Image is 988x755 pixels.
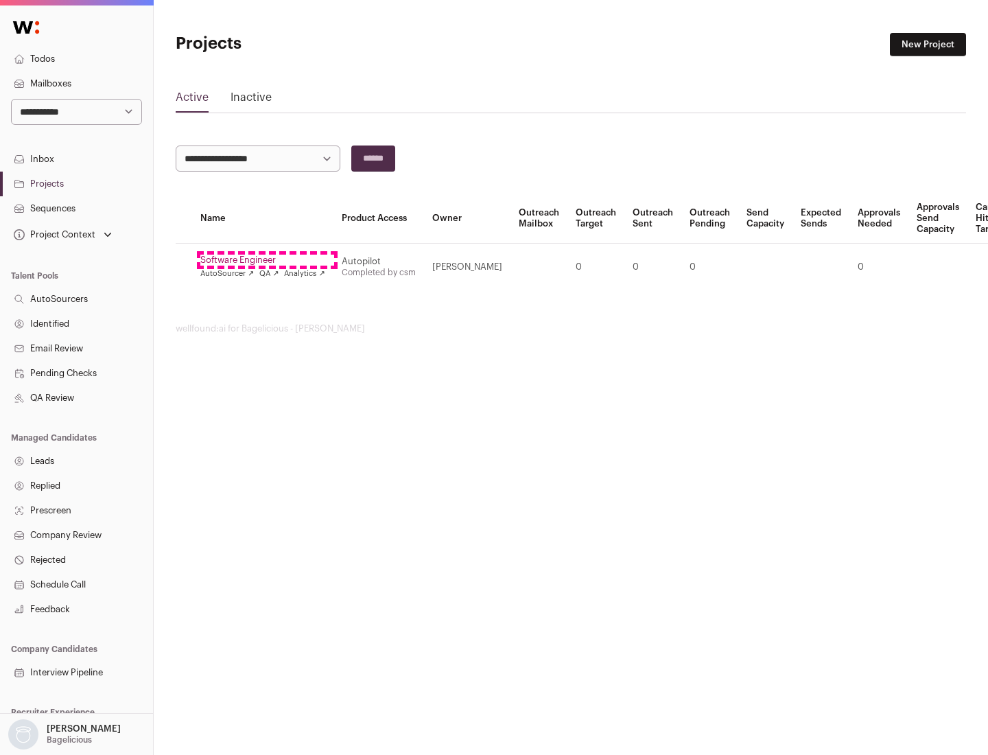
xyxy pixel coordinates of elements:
[510,194,567,244] th: Outreach Mailbox
[284,268,325,279] a: Analytics ↗
[47,734,92,745] p: Bagelicious
[8,719,38,750] img: nopic.png
[681,244,738,291] td: 0
[231,89,272,111] a: Inactive
[259,268,279,279] a: QA ↗
[424,244,510,291] td: [PERSON_NAME]
[5,14,47,41] img: Wellfound
[849,244,908,291] td: 0
[47,723,121,734] p: [PERSON_NAME]
[849,194,908,244] th: Approvals Needed
[681,194,738,244] th: Outreach Pending
[192,194,333,244] th: Name
[624,244,681,291] td: 0
[567,244,624,291] td: 0
[342,268,416,277] a: Completed by csm
[5,719,123,750] button: Open dropdown
[200,268,254,279] a: AutoSourcer ↗
[176,89,209,111] a: Active
[424,194,510,244] th: Owner
[342,256,416,267] div: Autopilot
[333,194,424,244] th: Product Access
[738,194,792,244] th: Send Capacity
[908,194,967,244] th: Approvals Send Capacity
[176,33,439,55] h1: Projects
[624,194,681,244] th: Outreach Sent
[890,33,966,56] a: New Project
[200,255,325,266] a: Software Engineer
[176,323,966,334] footer: wellfound:ai for Bagelicious - [PERSON_NAME]
[11,225,115,244] button: Open dropdown
[792,194,849,244] th: Expected Sends
[567,194,624,244] th: Outreach Target
[11,229,95,240] div: Project Context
